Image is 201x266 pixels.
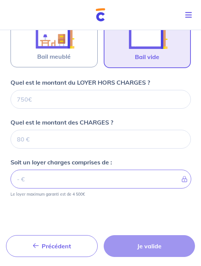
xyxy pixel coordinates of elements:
span: Bail vide [135,52,159,61]
span: Précédent [42,242,71,250]
img: Cautioneo [96,8,105,21]
input: 750€ [11,90,191,109]
p: Quel est le montant des CHARGES ? [11,118,113,127]
p: Soit un loyer charges comprises de : [11,158,112,167]
input: - € [11,170,191,188]
p: Le loyer maximum garanti est de 4 500€ [11,192,85,197]
span: Bail meublé [37,52,71,61]
p: Quel est le montant du LOYER HORS CHARGES ? [11,78,150,87]
img: illu_furnished_lease.svg [34,11,74,52]
button: Précédent [6,235,98,257]
input: 80 € [11,130,191,149]
button: Toggle navigation [179,5,201,25]
img: illu_empty_lease.svg [127,12,168,52]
